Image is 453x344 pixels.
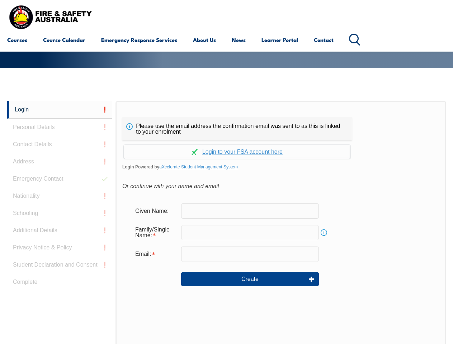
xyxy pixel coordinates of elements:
[192,149,198,155] img: Log in withaxcelerate
[181,272,319,286] button: Create
[7,31,27,48] a: Courses
[129,204,181,218] div: Given Name:
[314,31,334,48] a: Contact
[7,101,112,119] a: Login
[232,31,246,48] a: News
[122,118,352,140] div: Please use the email address the confirmation email was sent to as this is linked to your enrolment
[101,31,177,48] a: Emergency Response Services
[193,31,216,48] a: About Us
[129,247,181,261] div: Email is required.
[43,31,85,48] a: Course Calendar
[159,164,238,169] a: aXcelerate Student Management System
[319,228,329,238] a: Info
[261,31,298,48] a: Learner Portal
[122,162,439,172] span: Login Powered by
[122,181,439,192] div: Or continue with your name and email
[129,223,181,242] div: Family/Single Name is required.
